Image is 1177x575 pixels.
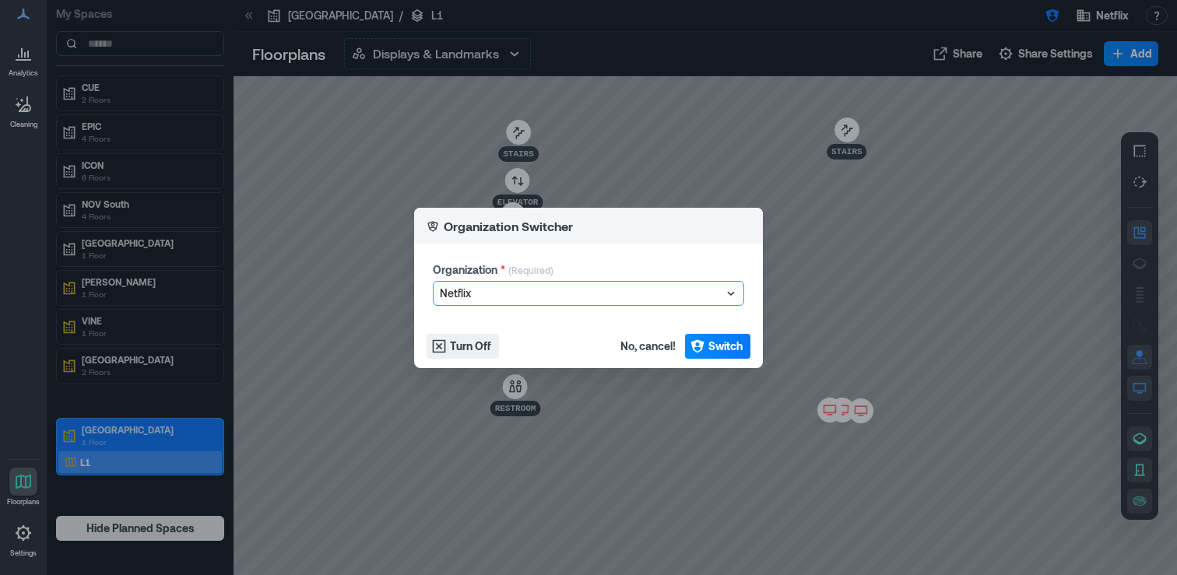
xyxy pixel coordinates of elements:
[685,334,750,359] button: Switch
[708,338,743,354] span: Switch
[508,264,553,281] p: (Required)
[450,338,491,354] span: Turn Off
[444,217,573,236] p: Organization Switcher
[427,334,499,359] button: Turn Off
[620,338,676,354] span: No, cancel!
[433,262,505,278] label: Organization
[616,334,680,359] button: No, cancel!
